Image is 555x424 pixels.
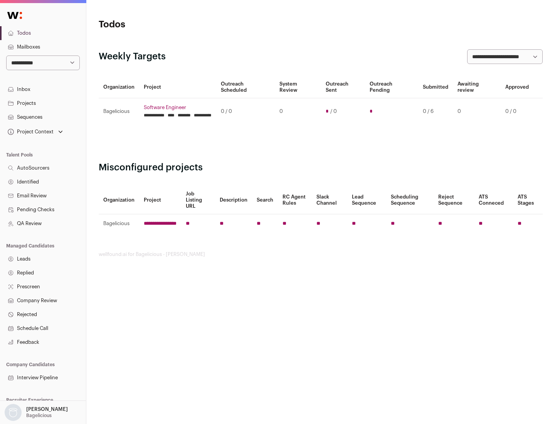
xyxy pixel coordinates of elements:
th: Project [139,186,181,214]
th: ATS Stages [513,186,543,214]
img: Wellfound [3,8,26,23]
td: 0 [453,98,501,125]
td: 0 [275,98,321,125]
td: Bagelicious [99,98,139,125]
th: ATS Conneced [474,186,513,214]
th: Approved [501,76,533,98]
td: Bagelicious [99,214,139,233]
td: 0 / 0 [501,98,533,125]
p: Bagelicious [26,412,52,419]
h1: Todos [99,19,247,31]
th: Scheduling Sequence [386,186,434,214]
th: Awaiting review [453,76,501,98]
td: 0 / 6 [418,98,453,125]
th: RC Agent Rules [278,186,311,214]
th: Outreach Sent [321,76,365,98]
img: nopic.png [5,404,22,421]
div: Project Context [6,129,54,135]
h2: Weekly Targets [99,50,166,63]
h2: Misconfigured projects [99,162,543,174]
th: Reject Sequence [434,186,474,214]
td: 0 / 0 [216,98,275,125]
th: Description [215,186,252,214]
p: [PERSON_NAME] [26,406,68,412]
th: Organization [99,186,139,214]
th: Outreach Scheduled [216,76,275,98]
button: Open dropdown [3,404,69,421]
footer: wellfound:ai for Bagelicious - [PERSON_NAME] [99,251,543,257]
th: Organization [99,76,139,98]
th: Search [252,186,278,214]
span: / 0 [330,108,337,114]
a: Software Engineer [144,104,212,111]
th: System Review [275,76,321,98]
th: Submitted [418,76,453,98]
th: Job Listing URL [181,186,215,214]
th: Project [139,76,216,98]
th: Slack Channel [312,186,347,214]
button: Open dropdown [6,126,64,137]
th: Outreach Pending [365,76,418,98]
th: Lead Sequence [347,186,386,214]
